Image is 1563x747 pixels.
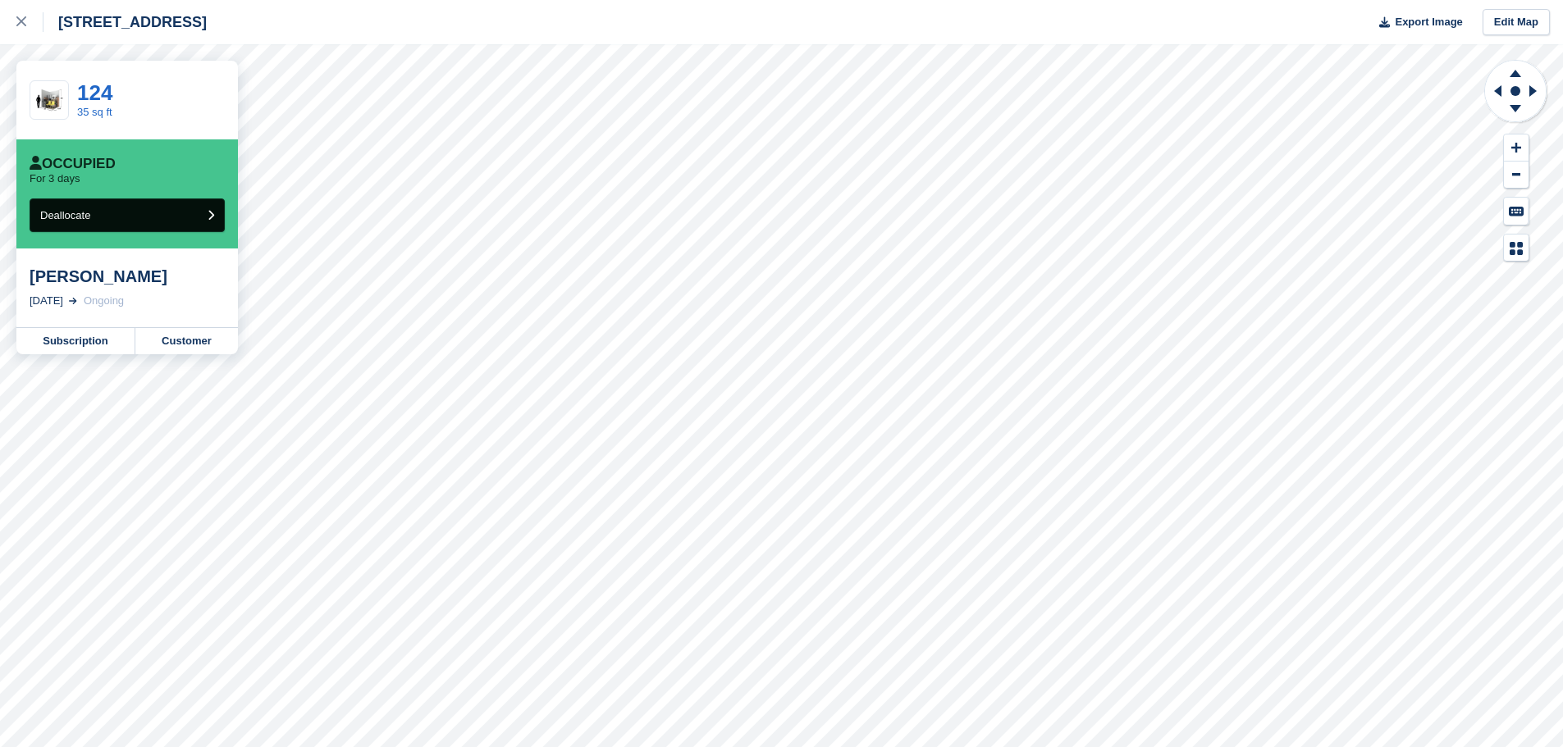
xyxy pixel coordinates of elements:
[135,328,238,354] a: Customer
[30,172,80,185] p: For 3 days
[30,198,225,232] button: Deallocate
[77,80,112,105] a: 124
[30,156,116,172] div: Occupied
[30,293,63,309] div: [DATE]
[84,293,124,309] div: Ongoing
[1504,198,1529,225] button: Keyboard Shortcuts
[77,106,112,118] a: 35 sq ft
[1369,9,1463,36] button: Export Image
[40,209,90,221] span: Deallocate
[69,298,77,304] img: arrow-right-light-icn-cde0832a797a2874e46488d9cf13f60e5c3a73dbe684e267c42b8395dfbc2abf.svg
[1504,235,1529,262] button: Map Legend
[30,266,225,286] div: [PERSON_NAME]
[43,12,207,32] div: [STREET_ADDRESS]
[1504,134,1529,162] button: Zoom In
[1504,162,1529,189] button: Zoom Out
[16,328,135,354] a: Subscription
[1395,14,1462,30] span: Export Image
[1483,9,1550,36] a: Edit Map
[30,86,68,115] img: 35-sqft-unit.jpg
